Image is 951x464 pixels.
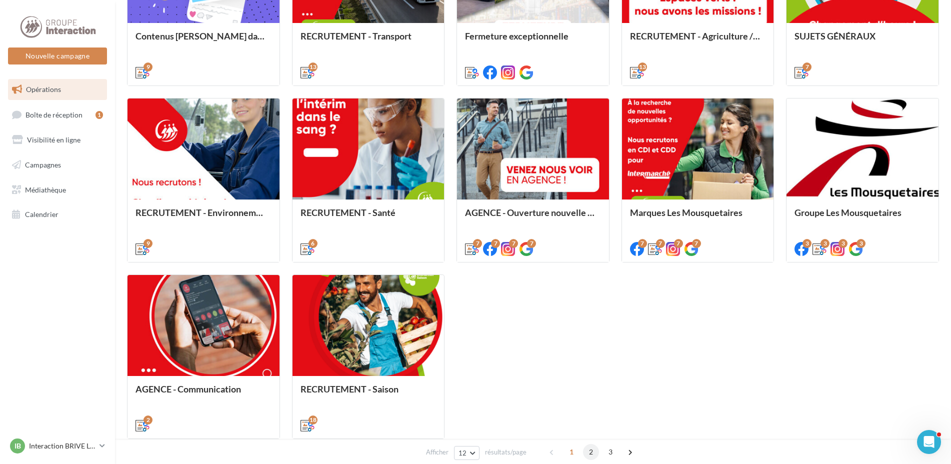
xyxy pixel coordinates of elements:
[802,239,811,248] div: 3
[95,111,103,119] div: 1
[674,239,683,248] div: 7
[25,210,58,218] span: Calendrier
[509,239,518,248] div: 7
[485,447,526,457] span: résultats/page
[25,185,66,193] span: Médiathèque
[135,384,271,404] div: AGENCE - Communication
[602,444,618,460] span: 3
[630,207,766,227] div: Marques Les Mousquetaires
[638,62,647,71] div: 13
[465,31,601,51] div: Fermeture exceptionnelle
[638,239,647,248] div: 7
[917,430,941,454] iframe: Intercom live chat
[8,436,107,455] a: IB Interaction BRIVE LA GAILLARDE
[630,31,766,51] div: RECRUTEMENT - Agriculture / Espaces verts
[8,47,107,64] button: Nouvelle campagne
[300,207,436,227] div: RECRUTEMENT - Santé
[26,85,61,93] span: Opérations
[6,104,109,125] a: Boîte de réception1
[135,31,271,51] div: Contenus [PERSON_NAME] dans un esprit estival
[6,79,109,100] a: Opérations
[25,110,82,118] span: Boîte de réception
[802,62,811,71] div: 7
[135,207,271,227] div: RECRUTEMENT - Environnement
[454,446,479,460] button: 12
[656,239,665,248] div: 7
[143,62,152,71] div: 9
[308,239,317,248] div: 6
[692,239,701,248] div: 7
[856,239,865,248] div: 3
[820,239,829,248] div: 3
[6,154,109,175] a: Campagnes
[426,447,448,457] span: Afficher
[6,179,109,200] a: Médiathèque
[563,444,579,460] span: 1
[583,444,599,460] span: 2
[6,204,109,225] a: Calendrier
[794,31,930,51] div: SUJETS GÉNÉRAUX
[458,449,467,457] span: 12
[6,129,109,150] a: Visibilité en ligne
[794,207,930,227] div: Groupe Les Mousquetaires
[27,135,80,144] span: Visibilité en ligne
[300,31,436,51] div: RECRUTEMENT - Transport
[308,62,317,71] div: 13
[29,441,95,451] p: Interaction BRIVE LA GAILLARDE
[25,160,61,169] span: Campagnes
[308,415,317,424] div: 18
[838,239,847,248] div: 3
[143,415,152,424] div: 2
[527,239,536,248] div: 7
[300,384,436,404] div: RECRUTEMENT - Saison
[143,239,152,248] div: 9
[473,239,482,248] div: 7
[14,441,21,451] span: IB
[491,239,500,248] div: 7
[465,207,601,227] div: AGENCE - Ouverture nouvelle agence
